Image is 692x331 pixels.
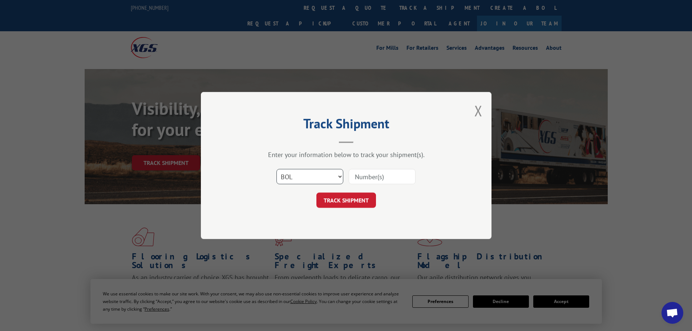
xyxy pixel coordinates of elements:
button: Close modal [474,101,482,120]
h2: Track Shipment [237,118,455,132]
button: TRACK SHIPMENT [316,193,376,208]
input: Number(s) [349,169,416,184]
div: Enter your information below to track your shipment(s). [237,150,455,159]
div: Open chat [661,302,683,324]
